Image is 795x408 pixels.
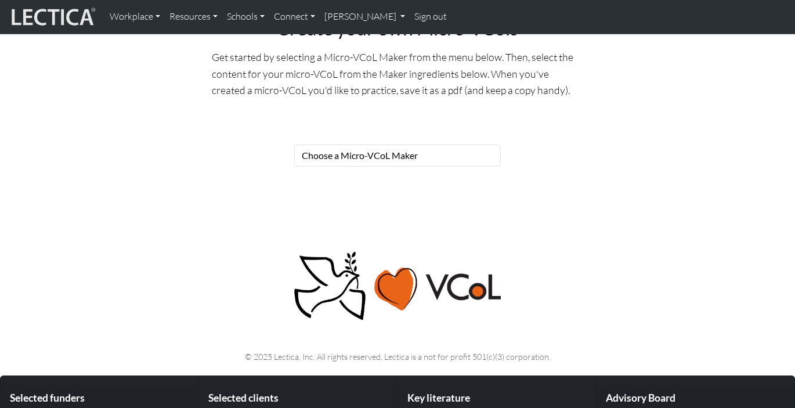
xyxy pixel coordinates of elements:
[291,250,504,323] img: Peace, love, VCoL
[212,49,584,98] p: Get started by selecting a Micro-VCoL Maker from the menu below. Then, select the content for you...
[9,6,96,28] img: lecticalive
[74,350,721,363] p: © 2025 Lectica, Inc. All rights reserved. Lectica is a not for profit 501(c)(3) corporation.
[222,5,269,29] a: Schools
[165,5,222,29] a: Resources
[269,5,320,29] a: Connect
[320,5,410,29] a: [PERSON_NAME]
[410,5,451,29] a: Sign out
[105,5,165,29] a: Workplace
